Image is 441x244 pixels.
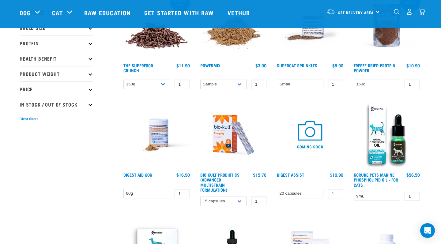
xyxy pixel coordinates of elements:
div: Open Intercom Messenger [420,223,435,238]
p: Health Benefit [20,51,93,66]
img: COMING SOON [275,100,345,170]
a: Get started with Raw [138,0,221,25]
a: Vethub [221,0,258,25]
input: 1 [328,80,343,89]
div: $19.90 [330,172,343,177]
span: Set Delivery Area [338,11,374,13]
a: Supercat Sprinkles [277,64,317,66]
a: Korure Pets Marine Phospholipid Oil - for Cats [354,174,398,186]
div: $3.00 [255,63,266,68]
div: $15.76 [253,172,266,177]
a: Freeze Dried Protein Powder [354,64,395,71]
a: The Superfood Crunch [123,64,153,71]
input: 1 [251,197,266,206]
a: Raw Education [78,0,138,25]
p: Product Weight [20,66,93,81]
input: 1 [405,192,420,201]
input: 1 [175,80,190,89]
img: Raw Essentials Digest Aid Pet Supplement [122,100,191,170]
div: $56.50 [406,172,420,177]
p: Protein [20,36,93,51]
a: Digest Aid 60g [123,174,152,176]
img: home-icon@2x.png [419,9,425,15]
div: $5.90 [332,63,343,68]
input: 1 [328,189,343,198]
p: In Stock / Out Of Stock [20,97,93,112]
div: $16.90 [176,172,190,177]
img: user.png [406,9,413,15]
img: Cat MP Oilsmaller 1024x1024 [352,100,422,170]
img: 2023 AUG RE Product1724 [199,100,268,170]
input: 1 [405,80,420,89]
a: Bio Kult Probiotics (Advanced Multistrain Formulation) [200,174,239,191]
a: Cat [52,8,62,17]
p: Price [20,81,93,97]
img: van-moving.png [327,9,335,14]
input: 1 [175,189,190,198]
a: Powermix [200,64,221,66]
button: Clear filters [20,116,38,122]
div: $11.90 [176,63,190,68]
input: 1 [251,80,266,89]
a: Dog [20,8,31,17]
div: $10.90 [406,63,420,68]
a: Digest Assist [277,174,304,176]
img: home-icon-1@2x.png [394,9,400,15]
